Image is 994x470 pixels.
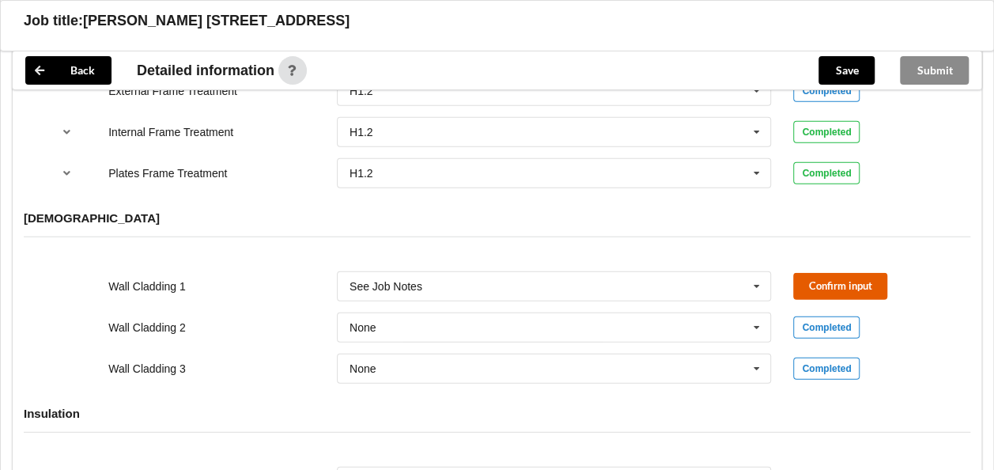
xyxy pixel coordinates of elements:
[793,273,887,299] button: Confirm input
[793,121,860,143] div: Completed
[51,159,82,188] button: reference-toggle
[793,316,860,339] div: Completed
[108,362,186,375] label: Wall Cladding 3
[350,168,373,179] div: H1.2
[350,322,376,333] div: None
[793,358,860,380] div: Completed
[24,406,970,421] h4: Insulation
[350,85,373,97] div: H1.2
[24,12,83,30] h3: Job title:
[793,162,860,184] div: Completed
[108,280,186,293] label: Wall Cladding 1
[108,321,186,334] label: Wall Cladding 2
[51,118,82,146] button: reference-toggle
[108,126,233,138] label: Internal Frame Treatment
[350,127,373,138] div: H1.2
[83,12,350,30] h3: [PERSON_NAME] [STREET_ADDRESS]
[350,363,376,374] div: None
[818,56,875,85] button: Save
[137,63,274,78] span: Detailed information
[24,210,970,226] h4: [DEMOGRAPHIC_DATA]
[350,281,422,292] div: See Job Notes
[108,167,227,180] label: Plates Frame Treatment
[108,85,237,97] label: External Frame Treatment
[25,56,111,85] button: Back
[793,80,860,102] div: Completed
